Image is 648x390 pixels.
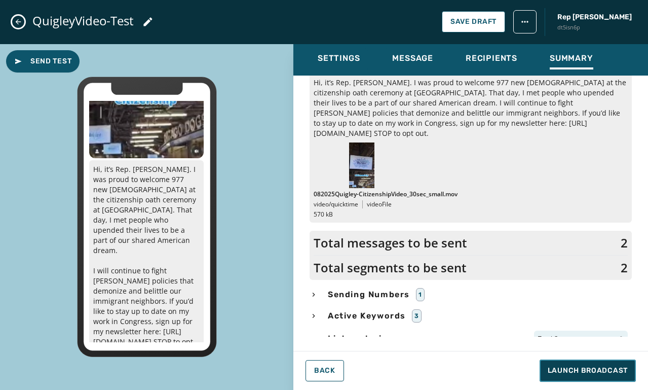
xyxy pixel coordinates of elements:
[314,235,467,251] span: Total messages to be sent
[513,10,537,33] button: broadcast action menu
[314,367,335,375] span: Back
[466,53,517,63] span: Recipients
[619,335,624,343] span: 2
[392,53,433,63] span: Message
[314,260,467,276] span: Total segments to be sent
[621,260,628,276] span: 2
[314,190,628,198] p: 082025Quigley-CitizenshipVideo_30sec_small.mov
[32,13,134,29] span: QuigleyVideo-Test
[557,12,632,22] span: Rep [PERSON_NAME]
[416,288,425,301] div: 1
[550,53,593,63] span: Summary
[314,210,628,219] p: 570 kB
[367,200,392,208] span: video File
[14,56,71,66] span: Send Test
[412,309,422,323] div: 3
[326,289,412,301] span: Sending Numbers
[326,333,389,345] span: List analysis
[318,53,360,63] span: Settings
[538,335,579,343] span: Total Contacts
[557,23,632,32] span: dt5isn6p
[450,18,497,26] span: Save Draft
[548,366,628,376] span: Launch Broadcast
[314,78,628,138] span: Hi, it’s Rep. [PERSON_NAME]. I was proud to welcome 977 new [DEMOGRAPHIC_DATA] at the citizenship...
[349,143,374,188] img: Thumbnail
[326,310,408,322] span: Active Keywords
[89,160,204,361] p: Hi, it’s Rep. [PERSON_NAME]. I was proud to welcome 977 new [DEMOGRAPHIC_DATA] at the citizenship...
[621,235,628,251] span: 2
[314,200,358,208] span: video/quicktime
